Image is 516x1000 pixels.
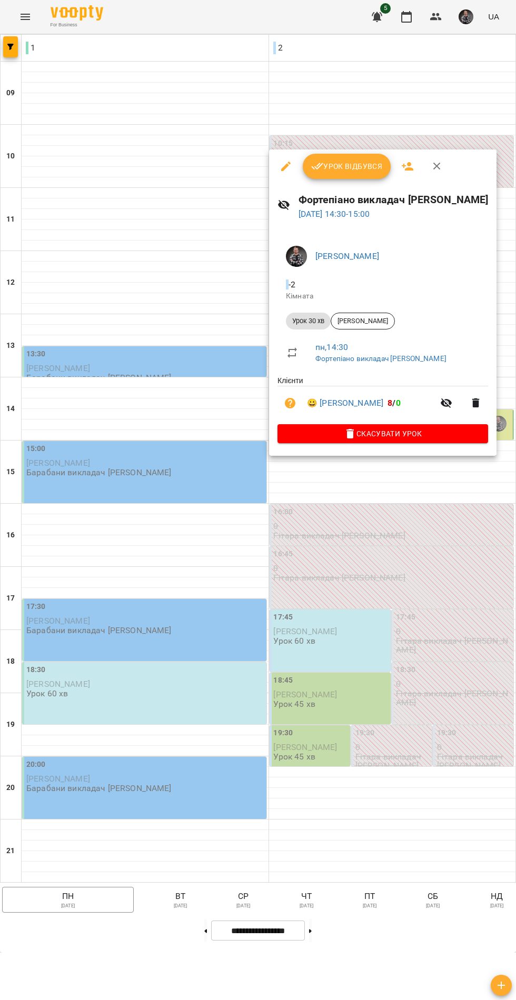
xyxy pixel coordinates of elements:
[286,427,480,440] span: Скасувати Урок
[388,398,392,408] span: 8
[315,251,379,261] a: [PERSON_NAME]
[277,391,303,416] button: Візит ще не сплачено. Додати оплату?
[396,398,401,408] span: 0
[311,160,383,173] span: Урок відбувся
[277,375,488,424] ul: Клієнти
[299,192,489,208] h6: Фортепіано викладач [PERSON_NAME]
[286,291,480,302] p: Кімната
[315,342,348,352] a: пн , 14:30
[303,154,391,179] button: Урок відбувся
[286,246,307,267] img: 9774cdb94cd07e2c046c34ee188bda8a.png
[331,316,394,326] span: [PERSON_NAME]
[277,424,488,443] button: Скасувати Урок
[388,398,400,408] b: /
[286,279,297,289] span: - 2
[331,313,395,329] div: [PERSON_NAME]
[307,397,383,409] a: 😀 [PERSON_NAME]
[315,354,446,363] a: Фортепіано викладач [PERSON_NAME]
[299,209,370,219] a: [DATE] 14:30-15:00
[286,316,331,326] span: Урок 30 хв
